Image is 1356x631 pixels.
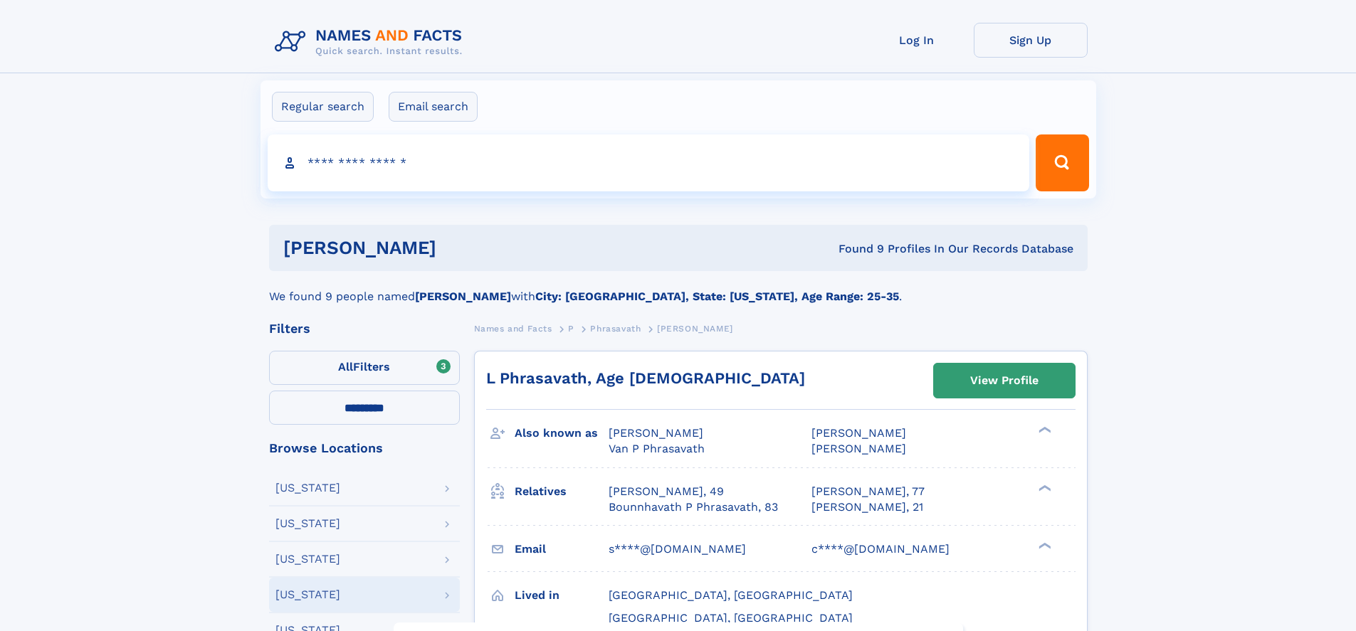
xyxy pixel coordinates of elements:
[1035,541,1052,550] div: ❯
[811,499,923,515] a: [PERSON_NAME], 21
[811,442,906,455] span: [PERSON_NAME]
[389,92,478,122] label: Email search
[515,537,609,561] h3: Email
[415,290,511,303] b: [PERSON_NAME]
[515,583,609,608] h3: Lived in
[1036,134,1088,191] button: Search Button
[269,351,460,385] label: Filters
[486,369,805,387] a: L Phrasavath, Age [DEMOGRAPHIC_DATA]
[283,239,638,257] h1: [PERSON_NAME]
[934,364,1075,398] a: View Profile
[590,319,641,337] a: Phrasavath
[637,241,1073,257] div: Found 9 Profiles In Our Records Database
[268,134,1030,191] input: search input
[338,360,353,373] span: All
[275,518,340,529] div: [US_STATE]
[515,479,609,504] h3: Relatives
[657,324,733,334] span: [PERSON_NAME]
[811,426,906,440] span: [PERSON_NAME]
[474,319,552,337] a: Names and Facts
[568,319,574,337] a: P
[275,589,340,600] div: [US_STATE]
[974,23,1088,58] a: Sign Up
[609,588,853,602] span: [GEOGRAPHIC_DATA], [GEOGRAPHIC_DATA]
[609,499,778,515] a: Bounnhavath P Phrasavath, 83
[811,484,925,499] a: [PERSON_NAME], 77
[269,271,1088,305] div: We found 9 people named with .
[535,290,899,303] b: City: [GEOGRAPHIC_DATA], State: [US_STATE], Age Range: 25-35
[609,426,703,440] span: [PERSON_NAME]
[860,23,974,58] a: Log In
[269,23,474,61] img: Logo Names and Facts
[609,611,853,625] span: [GEOGRAPHIC_DATA], [GEOGRAPHIC_DATA]
[515,421,609,445] h3: Also known as
[272,92,374,122] label: Regular search
[1035,425,1052,435] div: ❯
[590,324,641,334] span: Phrasavath
[609,442,705,455] span: Van P Phrasavath
[970,364,1039,397] div: View Profile
[275,482,340,494] div: [US_STATE]
[568,324,574,334] span: P
[275,553,340,565] div: [US_STATE]
[609,484,724,499] a: [PERSON_NAME], 49
[1035,483,1052,492] div: ❯
[269,322,460,335] div: Filters
[269,442,460,455] div: Browse Locations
